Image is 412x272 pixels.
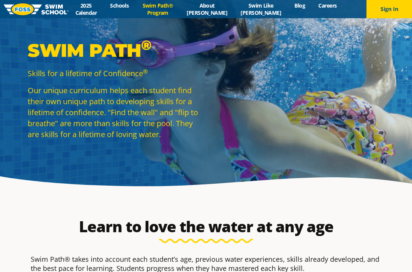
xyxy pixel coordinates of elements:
a: About [PERSON_NAME] [180,2,234,16]
h2: Learn to love the water at any age [27,217,385,236]
a: Swim Path® Program [135,2,180,16]
a: Schools [104,2,135,9]
sup: ® [143,67,148,75]
a: Blog [288,2,312,9]
a: Swim Like [PERSON_NAME] [234,2,288,16]
img: FOSS Swim School Logo [4,3,69,15]
sup: ® [141,37,151,53]
a: 2025 Calendar [69,2,104,16]
p: Skills for a lifetime of Confidence [28,68,202,79]
a: Careers [312,2,343,9]
p: Swim Path [28,39,202,62]
p: Our unique curriculum helps each student find their own unique path to developing skills for a li... [28,85,202,140]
